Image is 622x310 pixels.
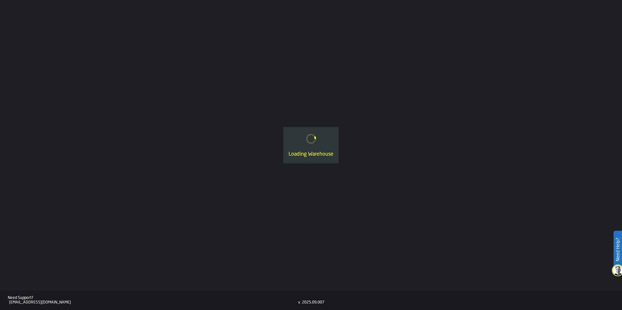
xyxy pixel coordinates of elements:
div: 2025.09.007 [302,300,324,305]
div: v. [298,300,301,305]
a: Need Support?[EMAIL_ADDRESS][DOMAIN_NAME] [8,296,298,305]
div: Loading Warehouse [289,150,333,158]
div: [EMAIL_ADDRESS][DOMAIN_NAME] [9,300,298,305]
div: Need Support? [8,296,298,300]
